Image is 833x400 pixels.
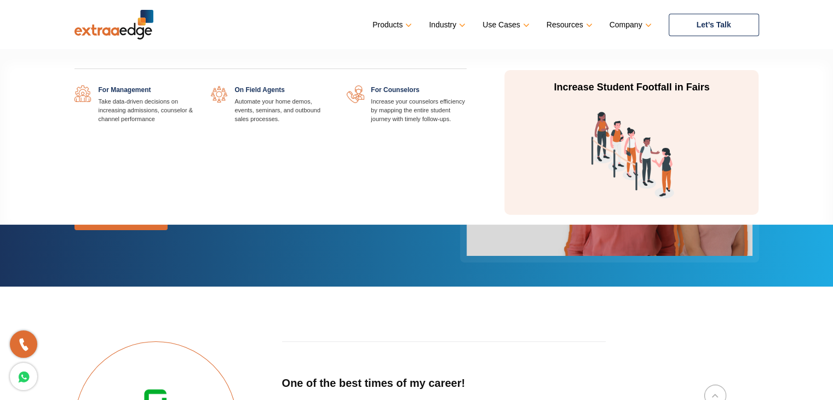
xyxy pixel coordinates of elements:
p: Increase Student Footfall in Fairs [528,81,734,94]
a: Company [610,17,650,33]
a: Industry [429,17,463,33]
a: Use Cases [482,17,527,33]
a: Products [372,17,410,33]
h5: One of the best times of my career! [282,376,642,390]
a: Resources [547,17,590,33]
a: Let’s Talk [669,14,759,36]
